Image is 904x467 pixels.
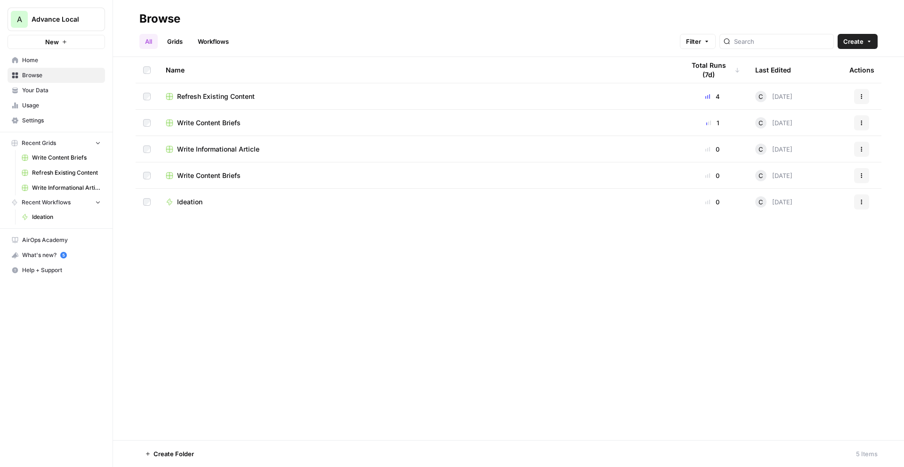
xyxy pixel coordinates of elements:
span: Write Informational Article [177,145,259,154]
span: Your Data [22,86,101,95]
span: Usage [22,101,101,110]
span: Write Content Briefs [177,171,241,180]
span: C [759,92,763,101]
div: 0 [685,145,740,154]
span: C [759,145,763,154]
span: Ideation [177,197,202,207]
button: Create Folder [139,446,200,461]
span: Write Content Briefs [32,153,101,162]
a: AirOps Academy [8,233,105,248]
a: Settings [8,113,105,128]
a: Refresh Existing Content [17,165,105,180]
text: 5 [62,253,65,258]
div: [DATE] [755,170,792,181]
a: All [139,34,158,49]
span: Settings [22,116,101,125]
div: What's new? [8,248,105,262]
div: [DATE] [755,144,792,155]
div: Name [166,57,670,83]
button: Help + Support [8,263,105,278]
span: Recent Grids [22,139,56,147]
a: Write Informational Article [17,180,105,195]
button: Create [838,34,878,49]
span: Refresh Existing Content [177,92,255,101]
a: Grids [161,34,188,49]
div: Total Runs (7d) [685,57,740,83]
span: C [759,171,763,180]
button: Recent Workflows [8,195,105,209]
a: Usage [8,98,105,113]
div: Last Edited [755,57,791,83]
div: 0 [685,197,740,207]
div: 5 Items [856,449,878,459]
span: Create [843,37,864,46]
div: Browse [139,11,180,26]
span: Recent Workflows [22,198,71,207]
button: Recent Grids [8,136,105,150]
span: Create Folder [153,449,194,459]
span: Home [22,56,101,64]
a: Ideation [166,197,670,207]
a: Refresh Existing Content [166,92,670,101]
a: Workflows [192,34,234,49]
button: New [8,35,105,49]
div: [DATE] [755,91,792,102]
a: Write Content Briefs [166,118,670,128]
a: Home [8,53,105,68]
span: A [17,14,22,25]
span: Write Content Briefs [177,118,241,128]
div: [DATE] [755,196,792,208]
span: Filter [686,37,701,46]
span: New [45,37,59,47]
span: C [759,197,763,207]
span: Write Informational Article [32,184,101,192]
a: Write Content Briefs [17,150,105,165]
span: Help + Support [22,266,101,274]
span: C [759,118,763,128]
button: What's new? 5 [8,248,105,263]
button: Workspace: Advance Local [8,8,105,31]
div: [DATE] [755,117,792,129]
a: Write Informational Article [166,145,670,154]
span: Browse [22,71,101,80]
a: 5 [60,252,67,258]
span: Refresh Existing Content [32,169,101,177]
a: Write Content Briefs [166,171,670,180]
span: Ideation [32,213,101,221]
a: Ideation [17,209,105,225]
span: AirOps Academy [22,236,101,244]
input: Search [734,37,830,46]
div: 1 [685,118,740,128]
button: Filter [680,34,716,49]
a: Your Data [8,83,105,98]
span: Advance Local [32,15,89,24]
div: 0 [685,171,740,180]
div: 4 [685,92,740,101]
a: Browse [8,68,105,83]
div: Actions [849,57,874,83]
